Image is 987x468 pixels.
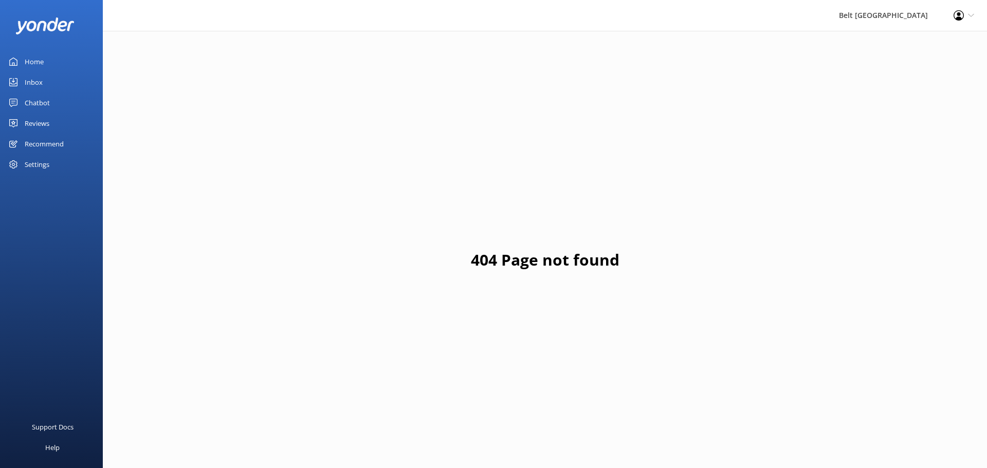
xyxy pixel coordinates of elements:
[15,17,75,34] img: yonder-white-logo.png
[45,437,60,458] div: Help
[25,72,43,92] div: Inbox
[471,248,619,272] h1: 404 Page not found
[25,154,49,175] div: Settings
[25,113,49,134] div: Reviews
[25,92,50,113] div: Chatbot
[32,417,74,437] div: Support Docs
[25,134,64,154] div: Recommend
[25,51,44,72] div: Home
